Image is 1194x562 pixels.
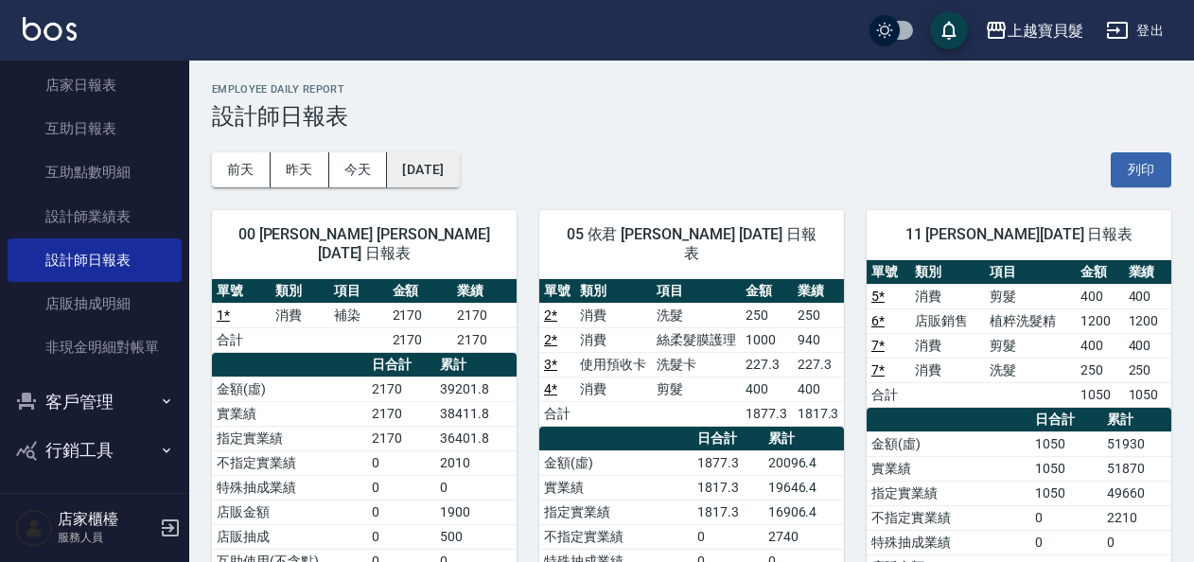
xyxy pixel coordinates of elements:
td: 20096.4 [764,450,844,475]
th: 累計 [435,353,517,378]
td: 不指定實業績 [212,450,367,475]
a: 設計師日報表 [8,238,182,282]
td: 2170 [367,426,435,450]
td: 2010 [435,450,517,475]
td: 1200 [1076,308,1123,333]
a: 互助點數明細 [8,150,182,194]
th: 日合計 [693,427,763,451]
td: 250 [793,303,844,327]
button: 客戶管理 [8,378,182,427]
td: 消費 [575,303,652,327]
td: 合計 [212,327,271,352]
td: 19646.4 [764,475,844,500]
button: [DATE] [387,152,459,187]
td: 實業績 [539,475,694,500]
td: 消費 [910,358,985,382]
th: 金額 [741,279,792,304]
th: 單號 [539,279,575,304]
th: 日合計 [1030,408,1102,432]
td: 實業績 [212,401,367,426]
td: 0 [367,475,435,500]
td: 1050 [1076,382,1123,407]
td: 特殊抽成業績 [212,475,367,500]
td: 剪髮 [985,333,1076,358]
td: 36401.8 [435,426,517,450]
span: 00 [PERSON_NAME] [PERSON_NAME] [DATE] 日報表 [235,225,494,263]
td: 400 [1124,333,1171,358]
td: 940 [793,327,844,352]
td: 1900 [435,500,517,524]
span: 11 [PERSON_NAME][DATE] 日報表 [889,225,1149,244]
span: 05 依君 [PERSON_NAME] [DATE] 日報表 [562,225,821,263]
td: 剪髮 [985,284,1076,308]
button: 前天 [212,152,271,187]
th: 單號 [212,279,271,304]
td: 227.3 [793,352,844,377]
td: 絲柔髮膜護理 [652,327,742,352]
th: 金額 [1076,260,1123,285]
td: 1000 [741,327,792,352]
td: 0 [1030,505,1102,530]
td: 1817.3 [693,475,763,500]
td: 1877.3 [693,450,763,475]
td: 0 [693,524,763,549]
td: 0 [1102,530,1171,554]
th: 累計 [764,427,844,451]
button: save [930,11,968,49]
td: 51870 [1102,456,1171,481]
th: 業績 [1124,260,1171,285]
td: 49660 [1102,481,1171,505]
a: 互助日報表 [8,107,182,150]
button: 列印 [1111,152,1171,187]
td: 消費 [910,284,985,308]
td: 不指定實業績 [867,505,1030,530]
td: 指定實業績 [539,500,694,524]
td: 剪髮 [652,377,742,401]
td: 400 [1076,333,1123,358]
td: 0 [1030,530,1102,554]
td: 店販抽成 [212,524,367,549]
td: 不指定實業績 [539,524,694,549]
td: 金額(虛) [867,431,1030,456]
td: 店販銷售 [910,308,985,333]
td: 2170 [388,303,452,327]
td: 使用預收卡 [575,352,652,377]
td: 合計 [867,382,910,407]
td: 250 [741,303,792,327]
th: 項目 [985,260,1076,285]
td: 店販金額 [212,500,367,524]
td: 400 [793,377,844,401]
td: 0 [367,450,435,475]
td: 2170 [452,303,517,327]
button: 昨天 [271,152,329,187]
div: 上越寶貝髮 [1008,19,1083,43]
button: 行銷工具 [8,426,182,475]
td: 1050 [1030,456,1102,481]
td: 植粹洗髮精 [985,308,1076,333]
a: 設計師業績表 [8,195,182,238]
th: 業績 [793,279,844,304]
td: 400 [1076,284,1123,308]
td: 金額(虛) [539,450,694,475]
td: 補染 [329,303,388,327]
button: 登出 [1098,13,1171,48]
td: 2170 [367,377,435,401]
td: 消費 [271,303,329,327]
a: 非現金明細對帳單 [8,325,182,369]
td: 洗髮卡 [652,352,742,377]
table: a dense table [539,279,844,427]
td: 洗髮 [985,358,1076,382]
td: 1817.3 [693,500,763,524]
th: 單號 [867,260,910,285]
td: 2170 [452,327,517,352]
th: 項目 [652,279,742,304]
td: 1877.3 [741,401,792,426]
td: 400 [1124,284,1171,308]
td: 0 [435,475,517,500]
button: 上越寶貝髮 [977,11,1091,50]
th: 金額 [388,279,452,304]
th: 類別 [271,279,329,304]
h5: 店家櫃檯 [58,510,154,529]
td: 38411.8 [435,401,517,426]
td: 金額(虛) [212,377,367,401]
